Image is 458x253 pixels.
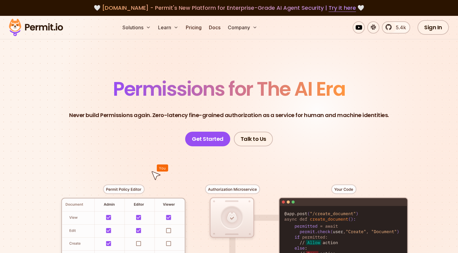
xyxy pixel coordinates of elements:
[183,21,204,34] a: Pricing
[113,75,345,102] span: Permissions for The AI Era
[234,132,273,146] a: Talk to Us
[382,21,410,34] a: 5.4k
[15,4,443,12] div: 🤍 🤍
[206,21,223,34] a: Docs
[102,4,356,12] span: [DOMAIN_NAME] - Permit's New Platform for Enterprise-Grade AI Agent Security |
[329,4,356,12] a: Try it here
[120,21,153,34] button: Solutions
[185,132,230,146] a: Get Started
[6,17,66,38] img: Permit logo
[156,21,181,34] button: Learn
[69,111,389,119] p: Never build Permissions again. Zero-latency fine-grained authorization as a service for human and...
[392,24,406,31] span: 5.4k
[417,20,449,35] a: Sign In
[225,21,260,34] button: Company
